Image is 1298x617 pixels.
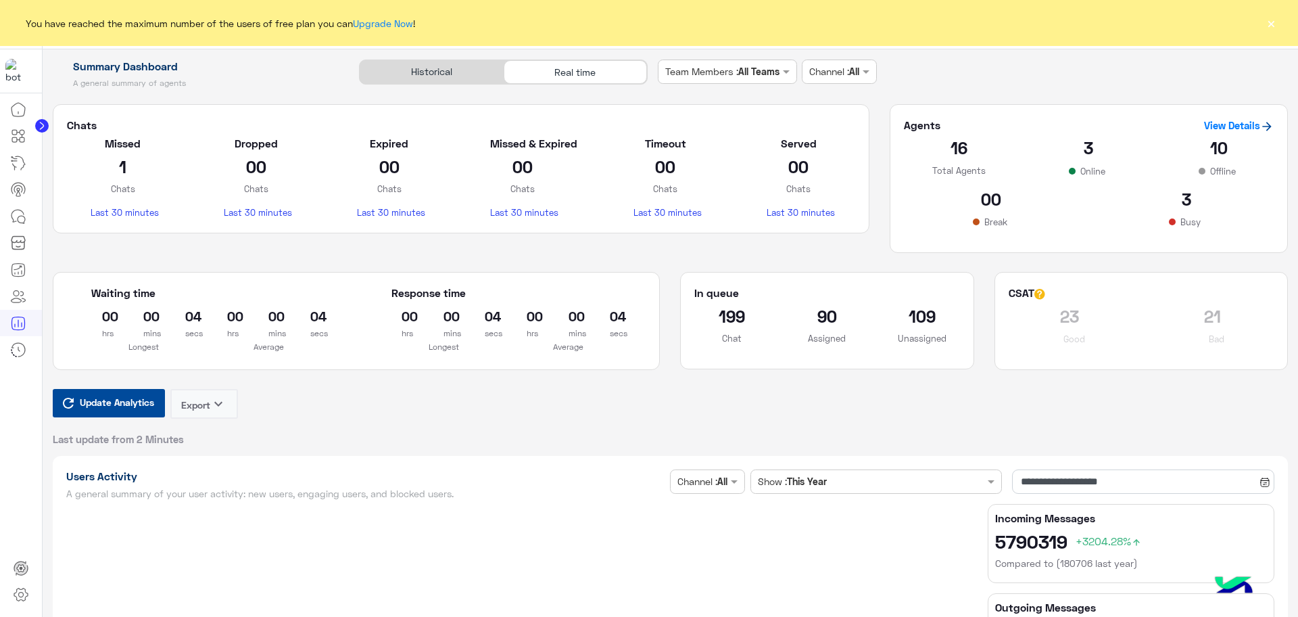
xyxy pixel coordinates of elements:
[91,206,155,219] p: Last 30 minutes
[143,305,144,327] h2: 00
[53,78,344,89] h5: A general summary of agents
[357,206,421,219] p: Last 30 minutes
[1009,286,1045,300] h5: CSAT
[143,327,144,340] p: mins
[633,206,698,219] p: Last 30 minutes
[490,182,554,196] p: Chats
[91,286,320,300] h5: Waiting time
[490,156,554,177] h2: 00
[1204,119,1274,131] a: View Details
[767,137,831,150] h5: Served
[53,432,184,446] span: Last update from 2 Minutes
[353,18,413,29] a: Upgrade Now
[885,332,960,345] p: Unassigned
[102,305,103,327] h2: 00
[767,182,831,196] p: Chats
[1178,215,1203,229] p: Busy
[904,164,1013,177] p: Total Agents
[904,188,1079,210] h2: 00
[790,332,865,345] p: Assigned
[1151,305,1274,327] h2: 21
[516,340,621,354] p: Average
[76,393,158,411] span: Update Analytics
[767,206,831,219] p: Last 30 minutes
[982,215,1010,229] p: Break
[91,182,155,196] p: Chats
[995,557,1267,570] h6: Compared to (180706 last year)
[1099,188,1274,210] h2: 3
[268,305,269,327] h2: 00
[67,118,855,132] h5: Chats
[216,340,321,354] p: Average
[904,137,1013,158] h2: 16
[1078,164,1108,178] p: Online
[227,305,228,327] h2: 00
[443,305,444,327] h2: 00
[310,305,311,327] h2: 04
[357,182,421,196] p: Chats
[1264,16,1278,30] button: ×
[790,305,865,327] h2: 90
[1164,137,1274,158] h2: 10
[767,156,831,177] h2: 00
[227,327,228,340] p: hrs
[633,137,698,150] h5: Timeout
[66,488,665,499] h5: A general summary of your user activity: new users, engaging users, and blocked users.
[357,137,421,150] h5: Expired
[995,511,1267,525] h5: Incoming Messages
[91,340,196,354] p: Longest
[268,327,269,340] p: mins
[185,327,186,340] p: secs
[185,305,186,327] h2: 04
[1034,137,1143,158] h2: 3
[26,16,415,30] span: You have reached the maximum number of the users of free plan you can !
[391,286,466,300] h5: Response time
[66,470,665,483] h1: Users Activity
[443,327,444,340] p: mins
[885,305,960,327] h2: 109
[1206,332,1227,346] p: Bad
[995,530,1267,552] h2: 5790319
[224,206,288,219] p: Last 30 minutes
[1009,305,1131,327] h2: 23
[357,156,421,177] h2: 00
[490,206,554,219] p: Last 30 minutes
[91,137,155,150] h5: Missed
[1207,164,1239,178] p: Offline
[504,60,647,84] div: Real time
[391,340,496,354] p: Longest
[633,182,698,196] p: Chats
[5,59,30,83] img: 1403182699927242
[360,60,503,84] div: Historical
[53,389,165,417] button: Update Analytics
[694,305,769,327] h2: 199
[904,118,940,132] h5: Agents
[1210,563,1257,610] img: hulul-logo.png
[53,60,344,73] h1: Summary Dashboard
[1061,332,1088,346] p: Good
[102,327,103,340] p: hrs
[310,327,311,340] p: secs
[210,396,226,412] i: keyboard_arrow_down
[224,137,288,150] h5: Dropped
[91,156,155,177] h2: 1
[224,156,288,177] h2: 00
[694,332,769,345] p: Chat
[633,156,698,177] h2: 00
[170,389,238,419] button: Exportkeyboard_arrow_down
[224,182,288,196] p: Chats
[995,601,1267,614] h5: Outgoing Messages
[694,286,739,300] h5: In queue
[1076,534,1142,547] span: +3204.28%
[490,137,554,150] h5: Missed & Expired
